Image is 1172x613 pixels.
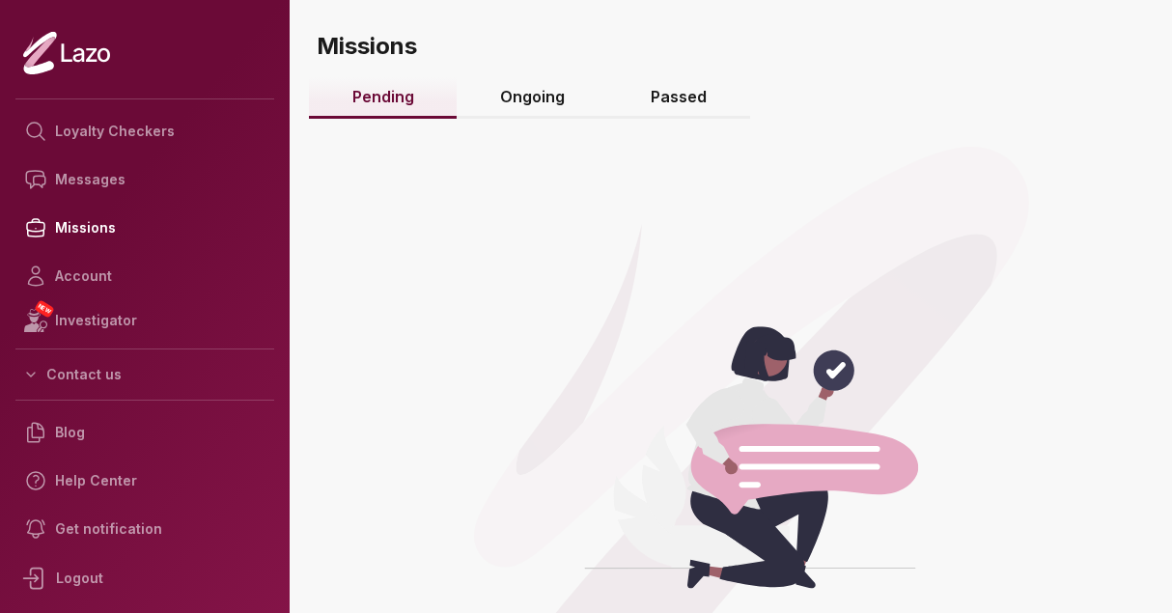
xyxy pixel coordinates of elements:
[608,77,750,119] a: Passed
[15,252,274,300] a: Account
[15,357,274,392] button: Contact us
[15,300,274,341] a: NEWInvestigator
[15,204,274,252] a: Missions
[457,77,607,119] a: Ongoing
[15,155,274,204] a: Messages
[34,299,55,319] span: NEW
[15,408,274,457] a: Blog
[15,553,274,603] div: Logout
[15,107,274,155] a: Loyalty Checkers
[309,77,457,119] a: Pending
[15,457,274,505] a: Help Center
[15,505,274,553] a: Get notification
